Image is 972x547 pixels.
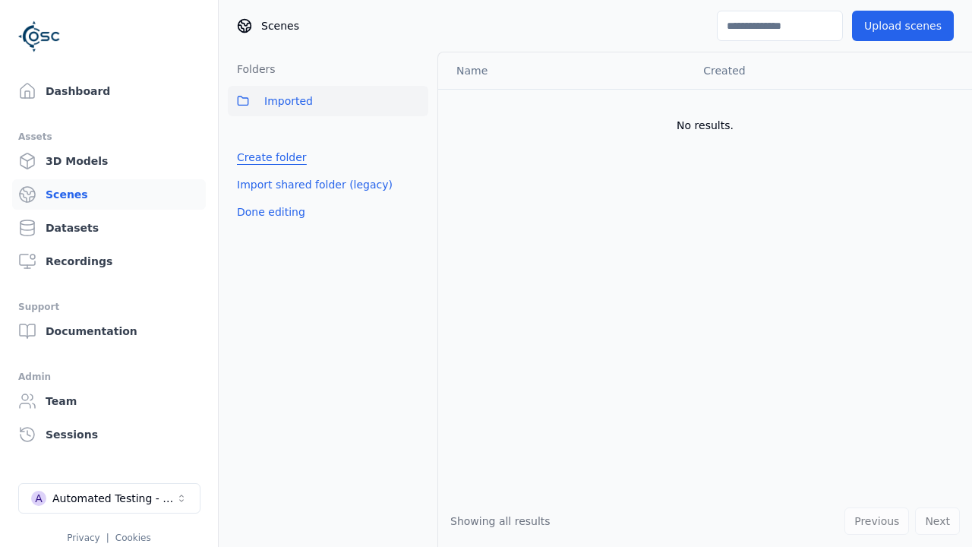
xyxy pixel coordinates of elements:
[12,419,206,450] a: Sessions
[18,128,200,146] div: Assets
[852,11,954,41] button: Upload scenes
[18,368,200,386] div: Admin
[18,298,200,316] div: Support
[106,533,109,543] span: |
[12,76,206,106] a: Dashboard
[438,52,691,89] th: Name
[12,316,206,346] a: Documentation
[438,89,972,162] td: No results.
[12,386,206,416] a: Team
[264,92,313,110] span: Imported
[261,18,299,33] span: Scenes
[228,62,276,77] h3: Folders
[18,483,200,514] button: Select a workspace
[691,52,948,89] th: Created
[450,515,551,527] span: Showing all results
[67,533,99,543] a: Privacy
[237,150,307,165] a: Create folder
[237,177,393,192] a: Import shared folder (legacy)
[228,86,428,116] button: Imported
[12,179,206,210] a: Scenes
[228,144,316,171] button: Create folder
[115,533,151,543] a: Cookies
[12,213,206,243] a: Datasets
[12,146,206,176] a: 3D Models
[228,171,402,198] button: Import shared folder (legacy)
[12,246,206,277] a: Recordings
[228,198,314,226] button: Done editing
[31,491,46,506] div: A
[18,15,61,58] img: Logo
[52,491,175,506] div: Automated Testing - Playwright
